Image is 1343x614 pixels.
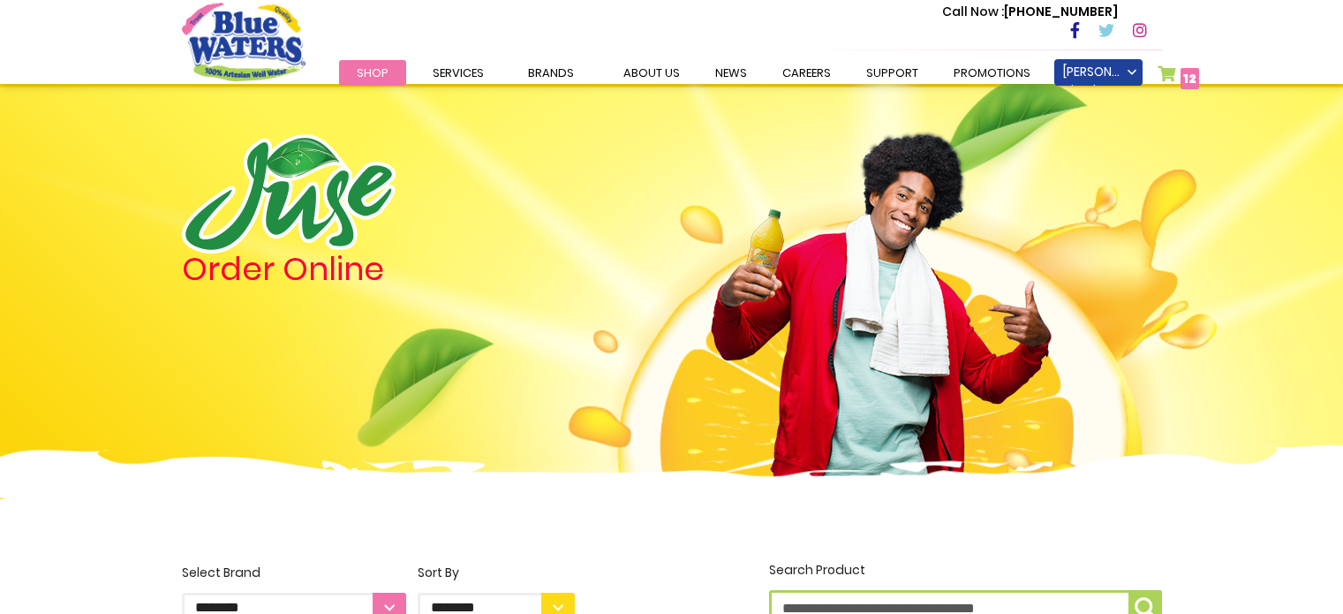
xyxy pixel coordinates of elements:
[698,60,765,86] a: News
[528,64,574,81] span: Brands
[182,254,575,285] h4: Order Online
[942,3,1118,21] p: [PHONE_NUMBER]
[357,64,389,81] span: Shop
[1183,70,1196,87] span: 12
[942,3,1004,20] span: Call Now :
[1054,59,1143,86] a: [PERSON_NAME] pi Ltd
[936,60,1048,86] a: Promotions
[765,60,849,86] a: careers
[182,134,396,254] img: logo
[1158,65,1200,91] a: 12
[709,102,1053,480] img: man.png
[606,60,698,86] a: about us
[849,60,936,86] a: support
[433,64,484,81] span: Services
[418,564,575,582] div: Sort By
[182,3,306,80] a: store logo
